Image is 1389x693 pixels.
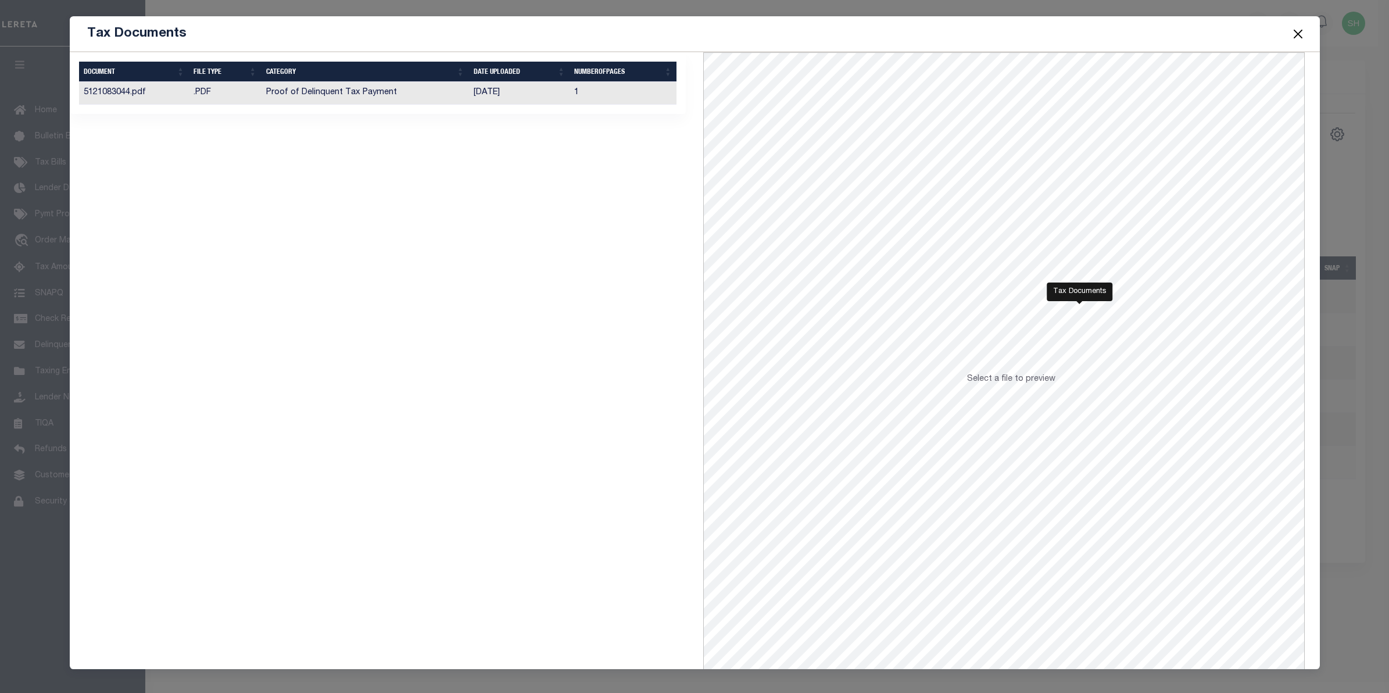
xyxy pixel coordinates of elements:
div: Tax Documents [1047,283,1112,301]
td: .PDF [189,82,261,105]
td: Proof of Delinquent Tax Payment [262,82,469,105]
td: 5121083044.pdf [79,82,189,105]
th: NumberOfPages: activate to sort column ascending [570,62,676,82]
th: FILE TYPE: activate to sort column ascending [189,62,261,82]
th: Date Uploaded: activate to sort column ascending [469,62,570,82]
td: 1 [570,82,676,105]
th: CATEGORY: activate to sort column ascending [262,62,469,82]
th: DOCUMENT: activate to sort column ascending [79,62,189,82]
td: [DATE] [469,82,570,105]
span: Select a file to preview [967,375,1055,383]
